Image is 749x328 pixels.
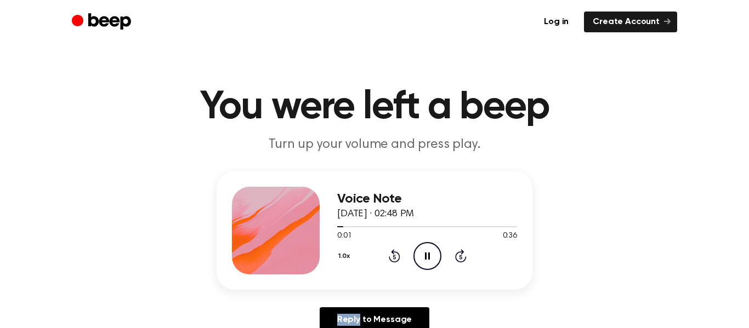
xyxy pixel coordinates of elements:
[337,209,414,219] span: [DATE] · 02:48 PM
[535,11,577,32] a: Log in
[503,231,517,242] span: 0:36
[337,231,351,242] span: 0:01
[164,136,585,154] p: Turn up your volume and press play.
[94,88,655,127] h1: You were left a beep
[584,11,677,32] a: Create Account
[337,247,354,266] button: 1.0x
[72,11,134,33] a: Beep
[337,192,517,206] h3: Voice Note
